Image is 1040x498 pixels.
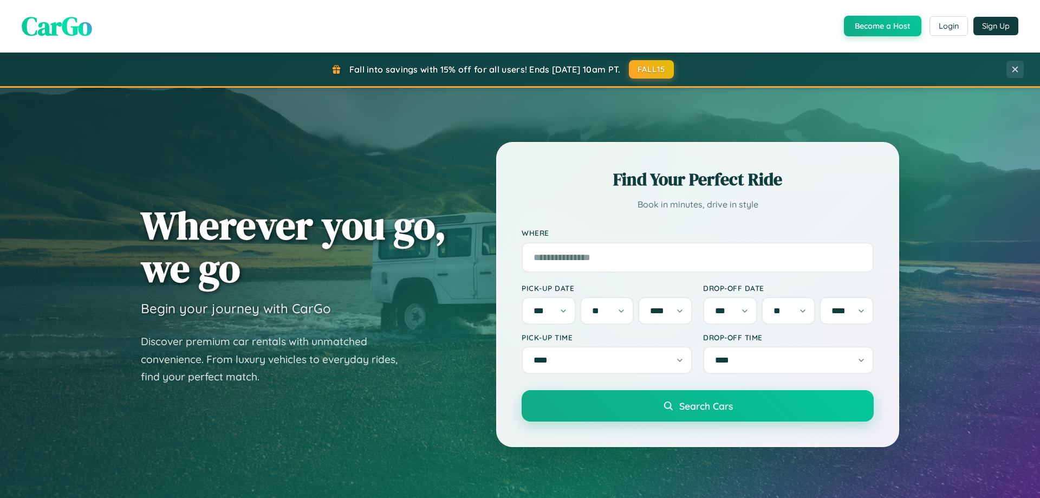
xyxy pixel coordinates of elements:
span: CarGo [22,8,92,44]
span: Search Cars [679,400,733,412]
label: Where [522,229,874,238]
label: Pick-up Date [522,283,692,293]
label: Drop-off Date [703,283,874,293]
span: Fall into savings with 15% off for all users! Ends [DATE] 10am PT. [349,64,621,75]
button: Become a Host [844,16,921,36]
p: Book in minutes, drive in style [522,197,874,212]
label: Pick-up Time [522,333,692,342]
p: Discover premium car rentals with unmatched convenience. From luxury vehicles to everyday rides, ... [141,333,412,386]
label: Drop-off Time [703,333,874,342]
button: Sign Up [973,17,1018,35]
h1: Wherever you go, we go [141,204,446,289]
button: FALL15 [629,60,674,79]
h2: Find Your Perfect Ride [522,167,874,191]
h3: Begin your journey with CarGo [141,300,331,316]
button: Search Cars [522,390,874,422]
button: Login [929,16,968,36]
